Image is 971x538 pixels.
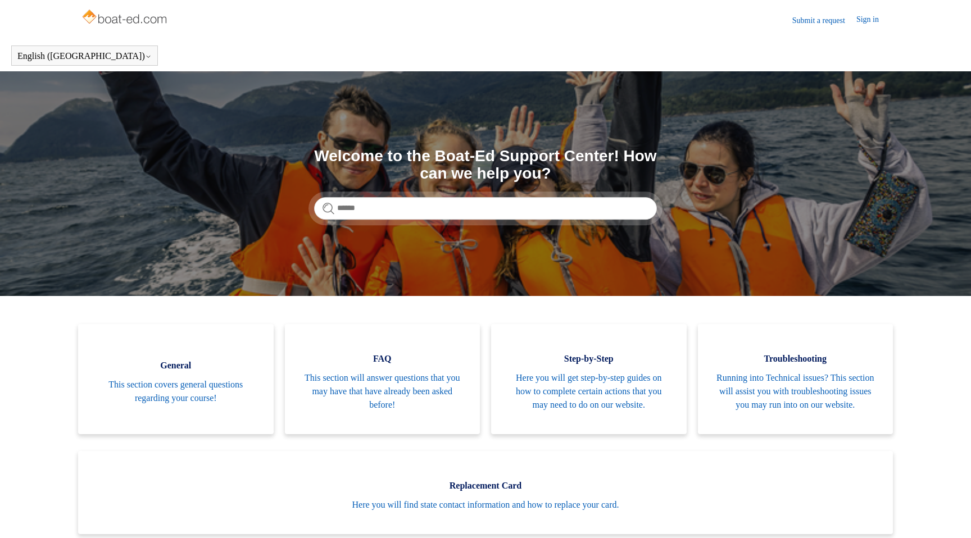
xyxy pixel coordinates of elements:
[302,352,464,366] span: FAQ
[508,352,670,366] span: Step-by-Step
[95,498,876,512] span: Here you will find state contact information and how to replace your card.
[715,371,877,412] span: Running into Technical issues? This section will assist you with troubleshooting issues you may r...
[715,352,877,366] span: Troubleshooting
[78,324,274,434] a: General This section covers general questions regarding your course!
[698,324,893,434] a: Troubleshooting Running into Technical issues? This section will assist you with troubleshooting ...
[81,7,170,29] img: Boat-Ed Help Center home page
[314,148,657,183] h1: Welcome to the Boat-Ed Support Center! How can we help you?
[285,324,480,434] a: FAQ This section will answer questions that you may have that have already been asked before!
[302,371,464,412] span: This section will answer questions that you may have that have already been asked before!
[856,13,890,27] a: Sign in
[95,359,257,372] span: General
[508,371,670,412] span: Here you will get step-by-step guides on how to complete certain actions that you may need to do ...
[95,479,876,493] span: Replacement Card
[78,451,893,534] a: Replacement Card Here you will find state contact information and how to replace your card.
[17,51,152,61] button: English ([GEOGRAPHIC_DATA])
[491,324,687,434] a: Step-by-Step Here you will get step-by-step guides on how to complete certain actions that you ma...
[95,378,257,405] span: This section covers general questions regarding your course!
[792,15,856,26] a: Submit a request
[314,197,657,220] input: Search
